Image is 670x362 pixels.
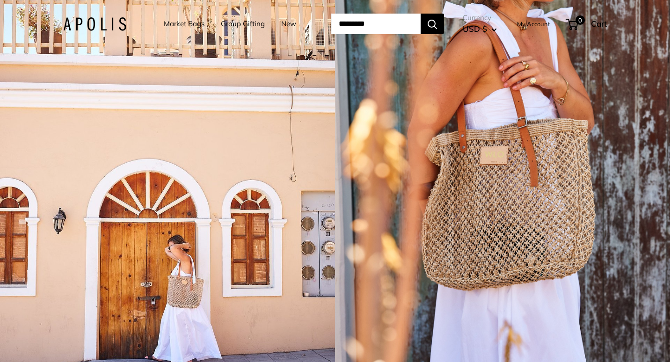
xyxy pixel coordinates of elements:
[567,16,607,31] a: 0 Cart
[591,19,607,29] span: Cart
[517,18,550,29] a: My Account
[63,17,126,31] img: Apolis
[421,14,444,34] button: Search
[463,24,487,34] span: USD $
[221,17,265,30] a: Group Gifting
[164,17,204,30] a: Market Bags
[463,22,497,36] button: USD $
[463,11,497,24] span: Currency
[575,15,585,25] span: 0
[281,17,296,30] a: New
[331,14,421,34] input: Search...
